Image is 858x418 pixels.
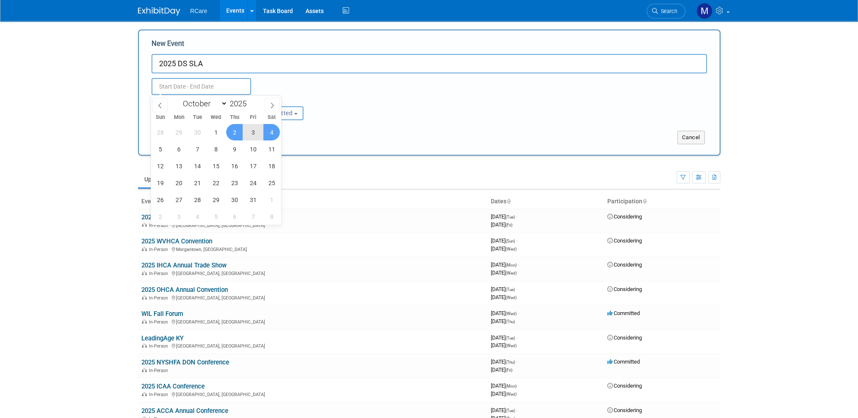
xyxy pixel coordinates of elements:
button: Cancel [677,131,705,144]
span: [DATE] [491,318,515,324]
span: October 13, 2025 [171,158,187,174]
span: In-Person [149,295,171,301]
a: 2025 NYSHFA DON Conference [141,359,229,366]
span: [DATE] [491,270,517,276]
span: Committed [607,359,640,365]
span: October 7, 2025 [189,141,206,157]
span: October 18, 2025 [263,158,280,174]
span: (Wed) [506,392,517,396]
span: October 1, 2025 [208,124,224,140]
div: Morgantown, [GEOGRAPHIC_DATA] [141,245,484,252]
span: - [516,286,517,292]
span: Tue [188,115,207,120]
span: October 17, 2025 [245,158,261,174]
span: [DATE] [491,407,517,413]
span: In-Person [149,247,171,252]
span: November 5, 2025 [208,208,224,225]
span: (Wed) [506,343,517,348]
span: October 2, 2025 [226,124,243,140]
span: - [516,213,517,220]
span: Considering [607,213,642,220]
span: November 3, 2025 [171,208,187,225]
span: Considering [607,383,642,389]
span: October 12, 2025 [152,158,168,174]
th: Dates [487,194,604,209]
span: October 28, 2025 [189,191,206,208]
span: October 5, 2025 [152,141,168,157]
div: [GEOGRAPHIC_DATA], [GEOGRAPHIC_DATA] [141,318,484,325]
div: [GEOGRAPHIC_DATA], [GEOGRAPHIC_DATA] [141,391,484,397]
span: (Thu) [506,319,515,324]
span: [DATE] [491,383,519,389]
img: In-Person Event [142,247,147,251]
span: In-Person [149,223,171,228]
span: Fri [244,115,263,120]
span: October 23, 2025 [226,175,243,191]
span: [DATE] [491,367,512,373]
span: October 19, 2025 [152,175,168,191]
span: [DATE] [491,310,519,316]
span: October 20, 2025 [171,175,187,191]
input: Name of Trade Show / Conference [152,54,707,73]
a: Sort by Participation Type [642,198,647,205]
img: In-Person Event [142,343,147,348]
span: (Mon) [506,384,517,388]
span: [DATE] [491,391,517,397]
a: 2025 WVHCA Convention [141,237,212,245]
span: Considering [607,262,642,268]
span: In-Person [149,343,171,349]
span: (Tue) [506,408,515,413]
span: [DATE] [491,221,512,228]
span: Considering [607,286,642,292]
a: LeadingAge KY [141,334,184,342]
span: In-Person [149,271,171,276]
span: October 10, 2025 [245,141,261,157]
a: Sort by Start Date [506,198,511,205]
span: (Fri) [506,368,512,372]
select: Month [179,98,227,109]
span: Wed [207,115,225,120]
span: Sat [263,115,281,120]
img: In-Person Event [142,319,147,324]
label: New Event [152,39,184,52]
span: October 31, 2025 [245,191,261,208]
span: [DATE] [491,245,517,252]
span: October 14, 2025 [189,158,206,174]
span: September 29, 2025 [171,124,187,140]
span: (Sun) [506,239,515,243]
span: October 24, 2025 [245,175,261,191]
th: Event [138,194,487,209]
span: October 26, 2025 [152,191,168,208]
img: In-Person Event [142,271,147,275]
span: Mon [170,115,188,120]
a: WIL Fall Forum [141,310,183,318]
span: - [518,310,519,316]
span: October 6, 2025 [171,141,187,157]
span: - [518,383,519,389]
a: 2025 OHCA Annual Convention [141,286,228,294]
span: November 8, 2025 [263,208,280,225]
span: October 30, 2025 [226,191,243,208]
span: [DATE] [491,286,517,292]
span: October 15, 2025 [208,158,224,174]
span: (Fri) [506,223,512,227]
a: 2025 IHCA Annual Trade Show [141,262,227,269]
span: Thu [225,115,244,120]
span: Considering [607,334,642,341]
a: Search [647,4,685,19]
span: November 1, 2025 [263,191,280,208]
span: [DATE] [491,262,519,268]
span: November 4, 2025 [189,208,206,225]
span: [DATE] [491,342,517,348]
span: (Tue) [506,336,515,340]
img: In-Person Event [142,223,147,227]
th: Participation [604,194,720,209]
span: In-Person [149,368,171,373]
span: November 7, 2025 [245,208,261,225]
span: Considering [607,237,642,244]
span: [DATE] [491,237,517,244]
span: November 2, 2025 [152,208,168,225]
span: - [516,237,517,244]
a: 2025 ACCA Annual Conference [141,407,228,415]
span: (Tue) [506,215,515,219]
